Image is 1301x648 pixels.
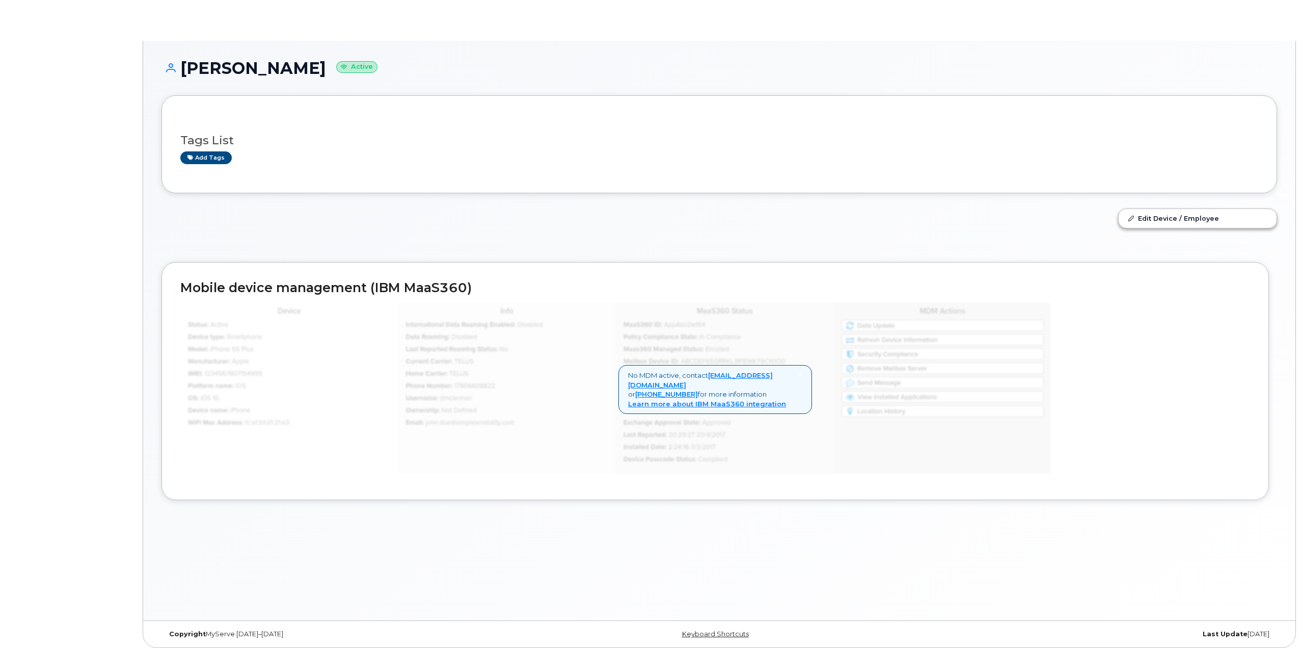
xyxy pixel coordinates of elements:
[180,134,1258,147] h3: Tags List
[1119,209,1277,227] a: Edit Device / Employee
[161,630,533,638] div: MyServe [DATE]–[DATE]
[180,302,1051,474] img: mdm_maas360_data_lg-147edf4ce5891b6e296acbe60ee4acd306360f73f278574cfef86ac192ea0250.jpg
[628,371,773,389] a: [EMAIL_ADDRESS][DOMAIN_NAME]
[798,370,802,379] span: ×
[336,61,377,73] small: Active
[905,630,1277,638] div: [DATE]
[180,281,1250,295] h2: Mobile device management (IBM MaaS360)
[180,151,232,164] a: Add tags
[618,365,812,414] div: No MDM active, contact or for more information
[169,630,206,638] strong: Copyright
[682,630,749,638] a: Keyboard Shortcuts
[161,59,1277,77] h1: [PERSON_NAME]
[628,400,786,408] a: Learn more about IBM MaaS360 integration
[635,390,698,398] a: [PHONE_NUMBER]
[798,371,802,378] a: Close
[1203,630,1248,638] strong: Last Update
